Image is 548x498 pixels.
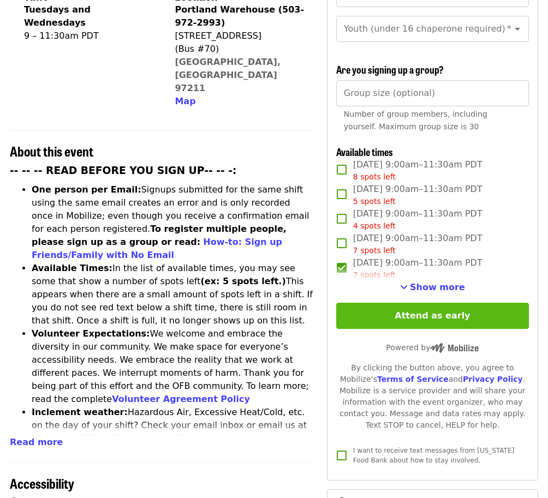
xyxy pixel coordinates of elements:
[32,183,314,262] li: Signups submitted for the same shift using the same email creates an error and is only recorded o...
[353,197,396,206] span: 5 spots left
[10,436,63,449] button: Read more
[353,207,483,232] span: [DATE] 9:00am–11:30am PDT
[410,282,465,292] span: Show more
[463,375,523,383] a: Privacy Policy
[112,394,250,404] a: Volunteer Agreement Policy
[344,110,487,131] span: Number of group members, including yourself. Maximum group size is 30
[200,276,285,286] strong: (ex: 5 spots left.)
[336,362,529,431] div: By clicking the button above, you agree to Mobilize's and . Mobilize is a service provider and wi...
[10,141,93,160] span: About this event
[353,221,396,230] span: 4 spots left
[175,57,281,93] a: [GEOGRAPHIC_DATA], [GEOGRAPHIC_DATA] 97211
[353,232,483,256] span: [DATE] 9:00am–11:30am PDT
[336,145,393,159] span: Available times
[32,327,314,406] li: We welcome and embrace the diversity in our community. We make space for everyone’s accessibility...
[175,43,305,56] div: (Bus #70)
[32,407,128,417] strong: Inclement weather:
[336,303,529,329] button: Attend as early
[353,271,396,279] span: 7 spots left
[175,95,195,108] button: Map
[353,158,483,183] span: [DATE] 9:00am–11:30am PDT
[353,246,396,255] span: 7 spots left
[10,437,63,447] span: Read more
[510,21,525,37] button: Open
[353,172,396,181] span: 8 spots left
[400,281,465,294] button: See more timeslots
[32,237,282,260] a: How-to: Sign up Friends/Family with No Email
[10,165,237,176] strong: -- -- -- READ BEFORE YOU SIGN UP-- -- -:
[32,184,141,195] strong: One person per Email:
[32,263,112,273] strong: Available Times:
[32,406,314,471] li: Hazardous Air, Excessive Heat/Cold, etc. on the day of your shift? Check your email inbox or emai...
[353,256,483,281] span: [DATE] 9:00am–11:30am PDT
[32,328,150,339] strong: Volunteer Expectations:
[24,4,91,28] strong: Tuesdays and Wednesdays
[32,262,314,327] li: In the list of available times, you may see some that show a number of spots left This appears wh...
[10,473,74,493] span: Accessibility
[175,29,305,43] div: [STREET_ADDRESS]
[377,375,449,383] a: Terms of Service
[430,343,479,353] img: Powered by Mobilize
[353,447,514,464] span: I want to receive text messages from [US_STATE] Food Bank about how to stay involved.
[32,224,287,247] strong: To register multiple people, please sign up as a group or read:
[386,343,479,352] span: Powered by
[175,96,195,106] span: Map
[353,183,483,207] span: [DATE] 9:00am–11:30am PDT
[175,4,304,28] strong: Portland Warehouse (503-972-2993)
[24,29,153,43] div: 9 – 11:30am PDT
[336,80,529,106] input: [object Object]
[336,62,444,76] span: Are you signing up a group?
